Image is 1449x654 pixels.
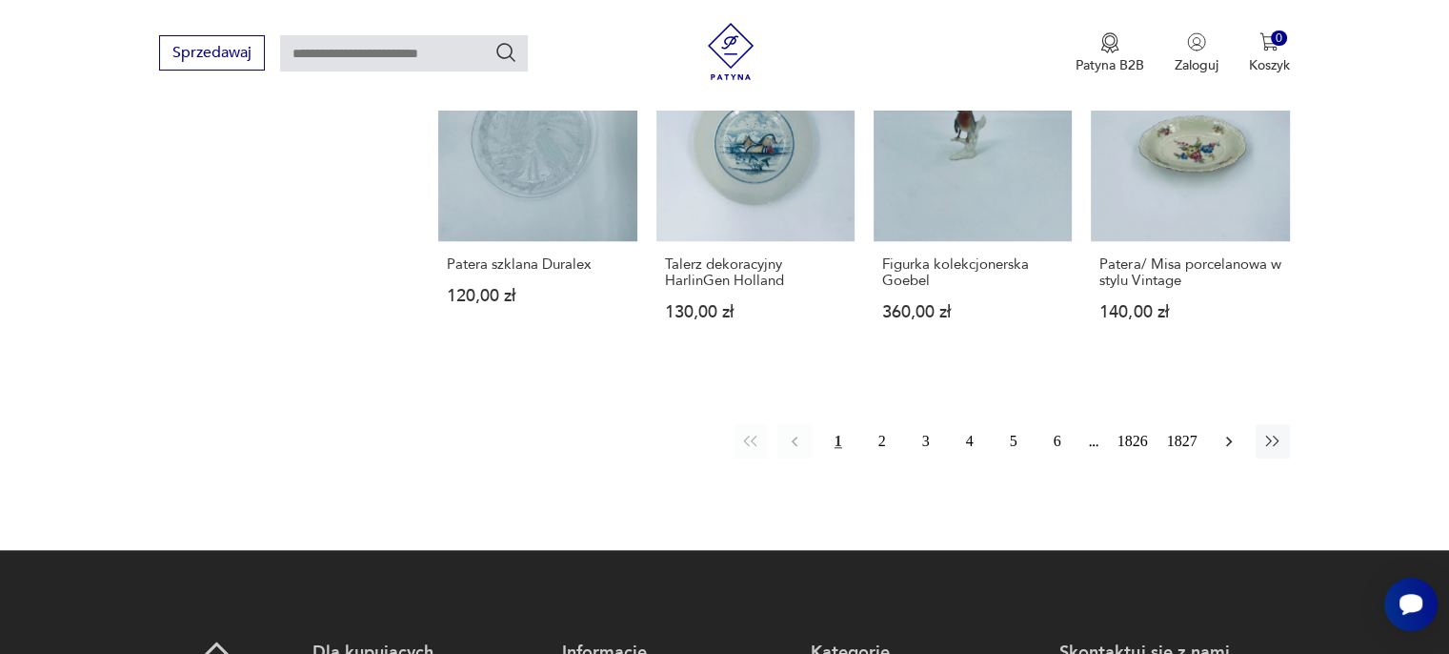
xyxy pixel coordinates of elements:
[447,288,628,304] p: 120,00 zł
[1384,578,1438,631] iframe: Smartsupp widget button
[1259,32,1278,51] img: Ikona koszyka
[821,424,855,459] button: 1
[882,304,1063,320] p: 360,00 zł
[159,35,265,71] button: Sprzedawaj
[1175,32,1218,74] button: Zaloguj
[1175,56,1218,74] p: Zaloguj
[1099,304,1280,320] p: 140,00 zł
[159,48,265,61] a: Sprzedawaj
[1249,56,1290,74] p: Koszyk
[702,23,759,80] img: Patyna - sklep z meblami i dekoracjami vintage
[656,43,855,358] a: Talerz dekoracyjny HarlinGen HollandTalerz dekoracyjny HarlinGen Holland130,00 zł
[1162,424,1202,459] button: 1827
[1076,32,1144,74] button: Patyna B2B
[1076,56,1144,74] p: Patyna B2B
[1076,32,1144,74] a: Ikona medaluPatyna B2B
[447,256,628,273] h3: Patera szklana Duralex
[865,424,899,459] button: 2
[1113,424,1153,459] button: 1826
[494,41,517,64] button: Szukaj
[665,256,846,289] h3: Talerz dekoracyjny HarlinGen Holland
[874,43,1072,358] a: Figurka kolekcjonerska GoebelFigurka kolekcjonerska Goebel360,00 zł
[882,256,1063,289] h3: Figurka kolekcjonerska Goebel
[1091,43,1289,358] a: Patera/ Misa porcelanowa w stylu VintagePatera/ Misa porcelanowa w stylu Vintage140,00 zł
[438,43,636,358] a: Patera szklana DuralexPatera szklana Duralex120,00 zł
[1099,256,1280,289] h3: Patera/ Misa porcelanowa w stylu Vintage
[1249,32,1290,74] button: 0Koszyk
[1040,424,1075,459] button: 6
[1100,32,1119,53] img: Ikona medalu
[1187,32,1206,51] img: Ikonka użytkownika
[1271,31,1287,47] div: 0
[909,424,943,459] button: 3
[996,424,1031,459] button: 5
[665,304,846,320] p: 130,00 zł
[953,424,987,459] button: 4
